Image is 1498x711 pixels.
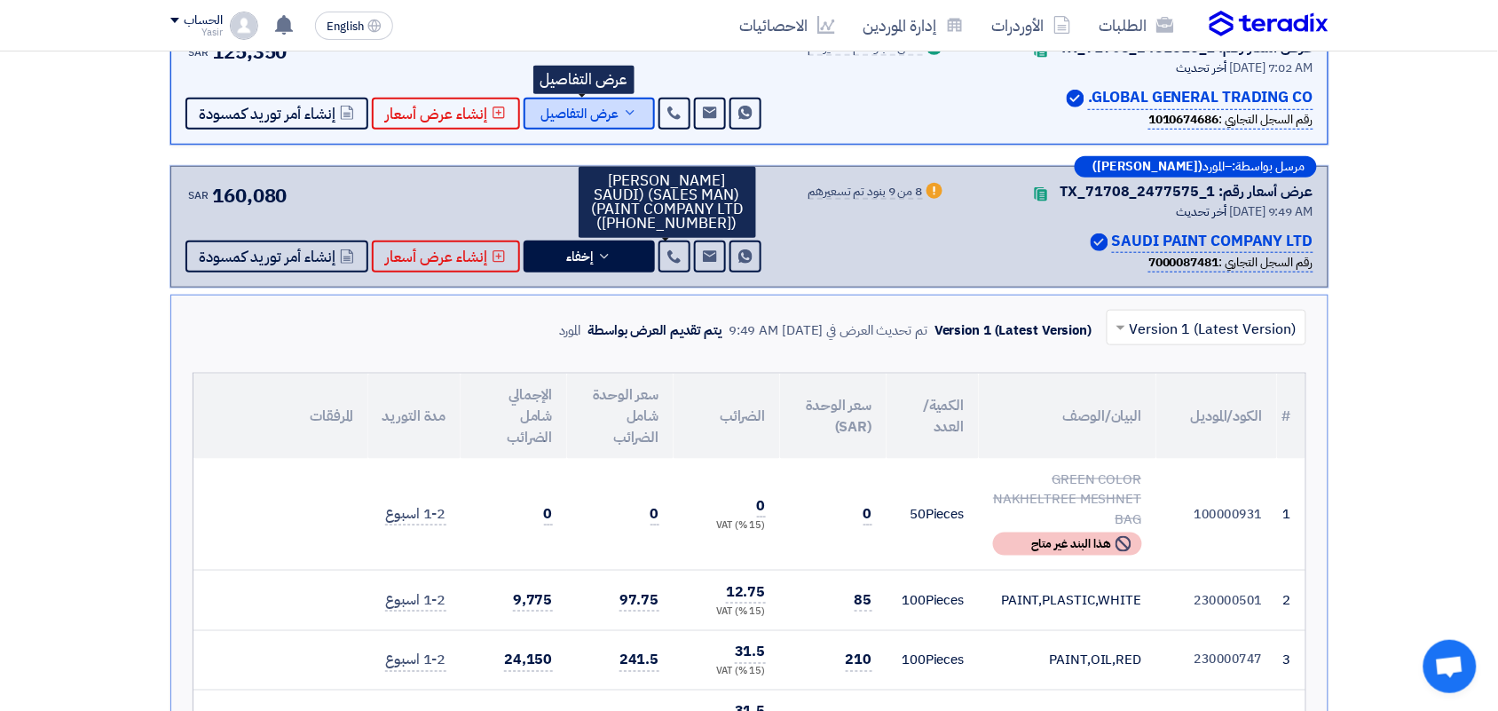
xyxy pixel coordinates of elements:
span: English [327,20,364,33]
div: رقم السجل التجاري : [1148,110,1313,130]
span: 0 [757,495,766,517]
div: (15 %) VAT [688,518,766,533]
span: 97.75 [619,589,659,612]
div: يتم تقديم العرض بواسطة [587,320,721,341]
th: # [1277,374,1305,459]
td: 230000501 [1156,571,1277,631]
div: 8 من 9 بنود تم تسعيرهم [808,186,923,200]
div: PAINT,PLASTIC,WHITE [993,590,1142,611]
span: إنشاء عرض أسعار [386,250,488,264]
span: SAR [189,44,209,60]
th: المرفقات [193,374,368,459]
span: 1-2 اسبوع [385,589,445,612]
td: 100000931 [1156,459,1277,571]
span: 0 [650,503,659,525]
div: المورد [559,320,581,341]
span: إنشاء أمر توريد كمسودة [200,250,336,264]
div: Yasir [170,28,223,37]
span: 210 [846,650,872,672]
img: Teradix logo [1210,11,1328,37]
button: إنشاء عرض أسعار [372,98,520,130]
td: 230000747 [1156,630,1277,691]
div: GREEN COLOR NAKHELTREE MESHNET BAG [993,470,1142,530]
button: English [315,12,393,40]
a: الطلبات [1085,4,1188,46]
span: 12.75 [726,581,766,604]
a: الاحصائيات [726,4,849,46]
span: [DATE] 7:02 AM [1230,59,1313,77]
span: 0 [863,503,872,525]
span: 50 [910,504,926,524]
img: profile_test.png [230,12,258,40]
th: سعر الوحدة شامل الضرائب [567,374,674,459]
p: GLOBAL GENERAL TRADING CO. [1088,86,1313,110]
td: Pieces [887,571,979,631]
b: 7000087481 [1148,253,1218,272]
span: 31.5 [735,642,766,664]
span: 85 [855,589,872,612]
span: أخر تحديث [1177,202,1227,221]
span: 241.5 [619,650,659,672]
a: إدارة الموردين [849,4,978,46]
span: 1-2 اسبوع [385,503,445,525]
span: 100 [902,651,926,670]
div: (15 %) VAT [688,665,766,680]
th: مدة التوريد [368,374,461,459]
div: الحساب [185,13,223,28]
div: رقم السجل التجاري : [1148,253,1313,273]
td: Pieces [887,630,979,691]
span: 100 [902,590,926,610]
span: 125,350 [212,37,287,67]
button: إنشاء عرض أسعار [372,241,520,273]
div: [PERSON_NAME] (SALES MAN) (SAUDI PAINT COMPANY LTD) ([PHONE_NUMBER]) [579,167,756,238]
div: Version 1 (Latest Version) [934,320,1092,341]
th: الضرائب [674,374,780,459]
span: SAR [189,187,209,203]
div: (15 %) VAT [688,604,766,620]
img: Verified Account [1067,90,1084,107]
span: أخر تحديث [1177,59,1227,77]
th: الكمية/العدد [887,374,979,459]
div: PAINT,OIL,RED [993,651,1142,671]
div: – [1075,156,1317,178]
p: SAUDI PAINT COMPANY LTD [1112,230,1313,254]
td: Pieces [887,459,979,571]
td: 1 [1277,459,1305,571]
span: [DATE] 9:49 AM [1230,202,1313,221]
div: عرض التفاصيل [533,66,635,94]
button: إنشاء أمر توريد كمسودة [185,98,368,130]
button: عرض التفاصيل [524,98,655,130]
span: 24,150 [504,650,552,672]
img: Verified Account [1091,233,1108,251]
span: إنشاء أمر توريد كمسودة [200,107,336,121]
span: 160,080 [212,181,287,210]
button: إخفاء [524,241,655,273]
span: عرض التفاصيل [541,107,619,121]
span: هذا البند غير متاح [1032,538,1112,550]
span: مرسل بواسطة: [1233,161,1305,173]
span: 1-2 اسبوع [385,650,445,672]
span: 9,775 [513,589,553,612]
th: سعر الوحدة (SAR) [780,374,887,459]
th: الإجمالي شامل الضرائب [461,374,567,459]
span: المورد [1203,161,1226,173]
b: ([PERSON_NAME]) [1093,161,1203,173]
th: البيان/الوصف [979,374,1156,459]
b: 1010674686 [1148,110,1218,129]
div: تم تحديث العرض في [DATE] 9:49 AM [729,320,927,341]
div: 9 من 9 بنود تم تسعيرهم [808,42,923,56]
td: 2 [1277,571,1305,631]
th: الكود/الموديل [1156,374,1277,459]
a: الأوردرات [978,4,1085,46]
td: 3 [1277,630,1305,691]
span: 0 [544,503,553,525]
span: إنشاء عرض أسعار [386,107,488,121]
div: عرض أسعار رقم: TX_71708_2477575_1 [1060,181,1313,202]
div: Open chat [1423,640,1477,693]
button: إنشاء أمر توريد كمسودة [185,241,368,273]
span: إخفاء [567,250,594,264]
